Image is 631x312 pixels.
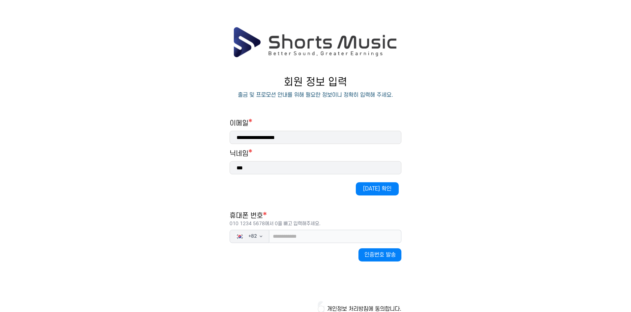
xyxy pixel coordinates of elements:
p: 출금 및 프로모션 안내를 위해 필요한 정보이니 정확히 입력해 주세요. [238,91,393,99]
h1: 이메일 [230,119,401,128]
h1: 휴대폰 번호 [230,211,401,227]
p: 010 1234 5678에서 0을 빼고 입력해주세요. [230,221,401,227]
img: ShortsMusic [233,26,398,58]
h1: 닉네임 [230,149,248,158]
button: 인증번호 발송 [358,248,401,261]
span: + 82 [248,233,257,240]
p: 회원 정보 입력 [230,77,401,88]
button: [DATE] 확인 [356,182,399,195]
